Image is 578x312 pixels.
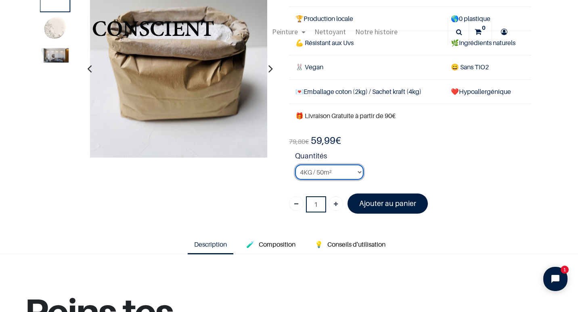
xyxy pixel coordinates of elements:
[289,137,309,146] span: €
[327,240,385,248] span: Conseils d'utilisation
[194,240,227,248] span: Description
[314,27,346,36] span: Nettoyant
[272,27,298,36] span: Peinture
[246,240,254,248] span: 🧪
[289,137,305,146] span: 79,80
[329,196,343,211] a: Ajouter
[348,193,428,213] a: Ajouter au panier
[268,18,310,46] a: Peinture
[295,87,304,96] span: 💌
[355,27,398,36] span: Notre histoire
[91,16,216,48] a: Logo of Conscient
[295,63,323,71] span: 🐰 Vegan
[295,112,396,120] font: 🎁 Livraison Gratuite à partir de 90€
[41,48,69,62] img: Product image
[536,260,574,298] iframe: Tidio Chat
[359,199,416,208] font: Ajouter au panier
[311,135,341,146] b: €
[315,240,323,248] span: 💡
[289,196,304,211] a: Supprimer
[295,150,531,164] strong: Quantités
[259,240,295,248] span: Composition
[311,135,335,146] span: 59,99
[480,24,488,32] sup: 0
[444,79,531,104] td: ❤️Hypoallergénique
[451,63,464,71] span: 😄 S
[289,79,444,104] td: Emballage coton (2kg) / Sachet kraft (4kg)
[444,55,531,79] td: ans TiO2
[469,18,492,46] a: 0
[91,16,216,48] img: Conscient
